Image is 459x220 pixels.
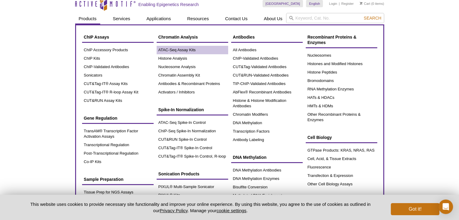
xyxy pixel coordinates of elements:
a: Sonication Products [157,168,228,180]
span: Spike-In Normalization [158,107,204,112]
a: Nucleosome Analysis [157,63,228,71]
a: Chromatin Assembly Kit [157,71,228,80]
a: Fluorescence [306,163,377,171]
button: cookie settings [216,208,246,213]
a: Sample Preparation [82,174,154,185]
a: Cell Biology [306,132,377,143]
a: Activators / Inhibitors [157,88,228,96]
a: CUT&Tag-IT® Assay Kits [82,80,154,88]
span: Sonication Products [158,171,199,176]
button: Got it! [391,203,439,215]
span: DNA Methylation [233,155,266,160]
a: PIXUL® Multi-Sample Sonicator [157,183,228,191]
a: Transcriptional Regulation [82,141,154,149]
a: HMTs & HDMs [306,102,377,110]
span: Sample Preparation [84,177,124,182]
a: DNA Methylation [231,119,303,127]
a: ChIP-Validated Antibodies [82,63,154,71]
a: Applications [143,13,174,24]
a: Histone & Histone Modification Antibodies [231,96,303,110]
a: Antibody Labeling [231,136,303,144]
a: Bisulfite Conversion [231,183,303,191]
a: Transfection & Expression [306,171,377,180]
a: PIXUL® Kits [157,191,228,200]
a: CUT&RUN-Validated Antibodies [231,71,303,80]
a: Sonicators [82,71,154,80]
a: Recombinant Proteins & Enzymes [306,31,377,48]
span: Gene Regulation [84,116,117,121]
span: ChIP Assays [84,35,109,39]
a: Antibodies & Recombinant Proteins [157,80,228,88]
a: Login [329,2,337,6]
a: RNA Methylation Enzymes [306,85,377,93]
a: Antibodies [231,31,303,43]
a: Post-Transcriptional Regulation [82,149,154,158]
a: CUT&Tag-IT® Spike-In Control [157,144,228,152]
button: Search [362,15,383,21]
a: ChIP-Validated Antibodies [231,54,303,63]
span: Search [364,16,381,20]
a: About Us [260,13,286,24]
a: Register [341,2,354,6]
a: TIP-ChIP-Validated Antibodies [231,80,303,88]
a: Resources [183,13,212,24]
a: Products [75,13,100,24]
a: Chromatin Modifiers [231,110,303,119]
a: Histones and Modified Histones [306,60,377,68]
a: Tissue Prep for NGS Assays [82,188,154,196]
a: DNA Methylation Antibodies [231,166,303,174]
a: Spike-In Normalization [157,104,228,115]
a: Histone Analysis [157,54,228,63]
a: Contact Us [222,13,251,24]
span: Antibodies [233,35,255,39]
a: GTPase Products: KRAS, NRAS, RAS [306,146,377,155]
a: CUT&Tag-Validated Antibodies [231,63,303,71]
img: Your Cart [360,2,362,5]
a: ChIP Accessory Products [82,46,154,54]
a: ATAC-Seq Spike-In Control [157,118,228,127]
div: Open Intercom Messenger [438,200,453,214]
input: Keyword, Cat. No. [286,13,384,23]
span: Chromatin Analysis [158,35,198,39]
a: Other Cell Biology Assays [306,180,377,188]
p: This website uses cookies to provide necessary site functionality and improve your online experie... [20,201,381,214]
a: DNA Methylation Enzymes [231,174,303,183]
a: TransAM® Transcription Factor Activation Assays [82,127,154,141]
a: CUT&RUN Spike-In Control [157,135,228,144]
h2: Enabling Epigenetics Research [139,2,199,7]
a: Cell, Acid, & Tissue Extracts [306,155,377,163]
a: Privacy Policy [160,208,187,213]
a: Nucleosomes [306,51,377,60]
span: Recombinant Proteins & Enzymes [308,35,357,45]
a: CUT&Tag-IT® Spike-In Control, R-loop [157,152,228,161]
a: Cart [360,2,370,6]
a: Methylated DNA Enrichment [231,191,303,200]
a: ATAC-Seq Assay Kits [157,46,228,54]
span: Cell Biology [308,135,332,140]
a: DNA Methylation [231,152,303,163]
a: Chromatin Analysis [157,31,228,43]
a: Services [109,13,134,24]
a: ChIP Assays [82,31,154,43]
a: All Antibodies [231,46,303,54]
a: CUT&Tag-IT® R-loop Assay Kit [82,88,154,96]
a: AbFlex® Recombinant Antibodies [231,88,303,96]
a: Bromodomains [306,77,377,85]
a: ChIP Kits [82,54,154,63]
a: ChIP-Seq Spike-In Normalization [157,127,228,135]
a: CUT&RUN Assay Kits [82,96,154,105]
a: Gene Regulation [82,112,154,124]
a: Histone Peptides [306,68,377,77]
a: Transcription Factors [231,127,303,136]
a: HATs & HDACs [306,93,377,102]
a: Co-IP Kits [82,158,154,166]
a: Other Recombinant Proteins & Enzymes [306,110,377,124]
